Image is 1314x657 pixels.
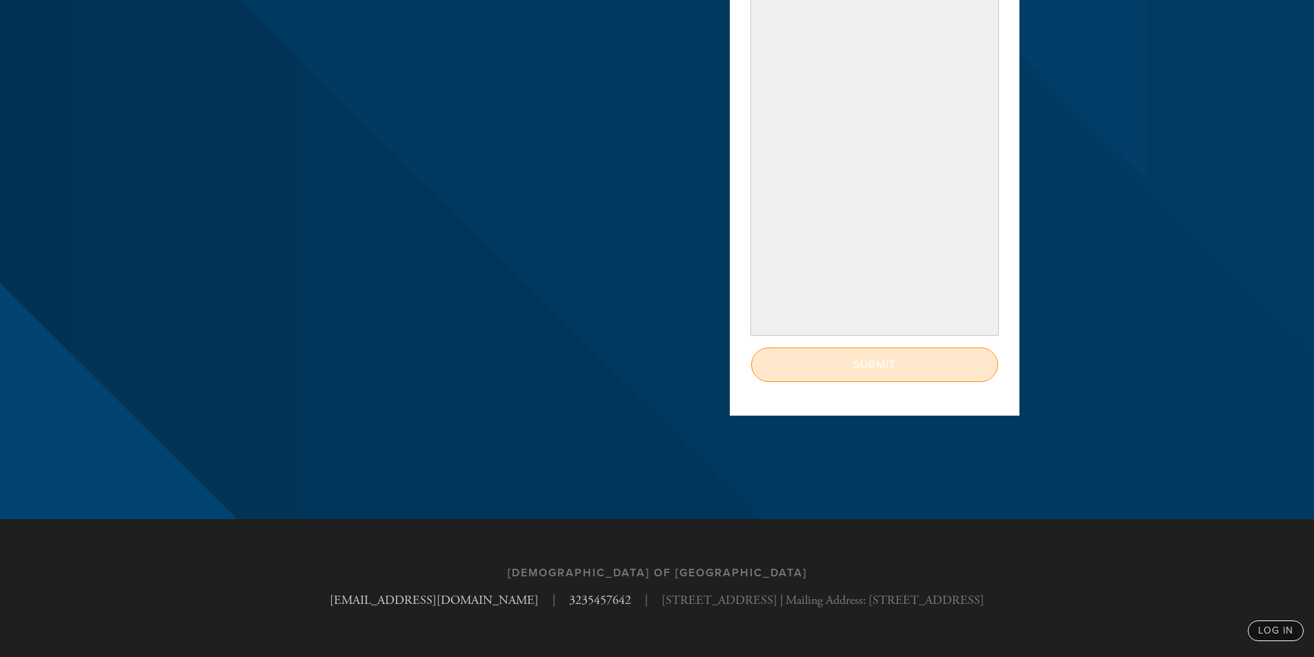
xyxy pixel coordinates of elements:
[645,591,648,609] span: |
[1248,620,1304,641] a: log in
[330,592,539,608] a: [EMAIL_ADDRESS][DOMAIN_NAME]
[661,591,984,609] span: [STREET_ADDRESS] | Mailing Address: [STREET_ADDRESS]
[569,592,631,608] a: 3235457642
[553,591,555,609] span: |
[508,567,807,580] h3: [DEMOGRAPHIC_DATA] of [GEOGRAPHIC_DATA]
[751,347,998,382] input: Submit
